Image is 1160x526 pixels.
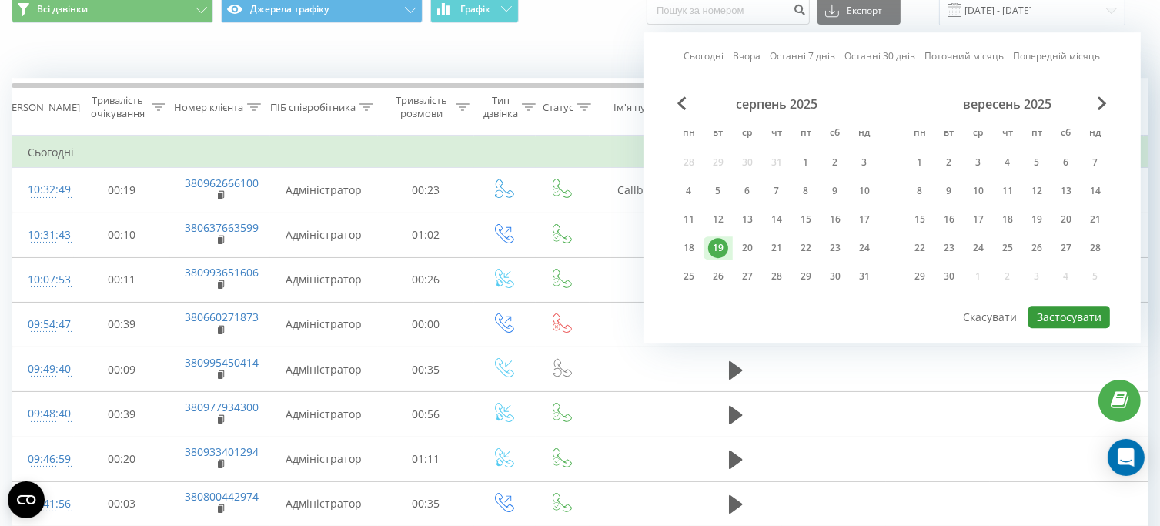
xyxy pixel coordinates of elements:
[378,168,474,213] td: 00:23
[733,236,762,260] div: ср 20 серп 2025 р.
[968,238,988,258] div: 24
[704,236,733,260] div: вт 19 серп 2025 р.
[704,179,733,203] div: вт 5 серп 2025 р.
[378,437,474,481] td: 01:11
[674,208,704,231] div: пн 11 серп 2025 р.
[1085,238,1105,258] div: 28
[964,208,993,231] div: ср 17 вер 2025 р.
[910,181,930,201] div: 8
[2,101,80,114] div: [PERSON_NAME]
[854,152,874,173] div: 3
[796,152,816,173] div: 1
[762,179,791,203] div: чт 7 серп 2025 р.
[905,208,934,231] div: пн 15 вер 2025 р.
[854,266,874,286] div: 31
[850,179,879,203] div: нд 10 серп 2025 р.
[964,151,993,174] div: ср 3 вер 2025 р.
[1051,151,1081,174] div: сб 6 вер 2025 р.
[791,179,821,203] div: пт 8 серп 2025 р.
[74,481,170,526] td: 00:03
[270,213,378,257] td: Адміністратор
[74,213,170,257] td: 00:10
[796,181,816,201] div: 8
[925,49,1005,64] a: Поточний місяць
[1022,208,1051,231] div: пт 19 вер 2025 р.
[821,236,850,260] div: сб 23 серп 2025 р.
[767,209,787,229] div: 14
[378,347,474,392] td: 00:35
[762,208,791,231] div: чт 14 серп 2025 р.
[707,122,730,146] abbr: вівторок
[87,94,148,120] div: Тривалість очікування
[825,238,845,258] div: 23
[905,179,934,203] div: пн 8 вер 2025 р.
[993,179,1022,203] div: чт 11 вер 2025 р.
[186,310,259,324] a: 380660271873
[270,392,378,437] td: Адміністратор
[174,101,243,114] div: Номер клієнта
[684,49,724,64] a: Сьогодні
[765,122,788,146] abbr: четвер
[850,151,879,174] div: нд 3 серп 2025 р.
[37,3,88,15] span: Всі дзвінки
[378,213,474,257] td: 01:02
[28,265,59,295] div: 10:07:53
[736,122,759,146] abbr: середа
[1056,181,1076,201] div: 13
[1056,152,1076,173] div: 6
[28,444,59,474] div: 09:46:59
[270,437,378,481] td: Адміністратор
[1085,181,1105,201] div: 14
[821,208,850,231] div: сб 16 серп 2025 р.
[910,209,930,229] div: 15
[270,101,356,114] div: ПІБ співробітника
[821,151,850,174] div: сб 2 серп 2025 р.
[186,400,259,414] a: 380977934300
[1014,49,1101,64] a: Попередній місяць
[1081,236,1110,260] div: нд 28 вер 2025 р.
[939,152,959,173] div: 2
[939,238,959,258] div: 23
[733,179,762,203] div: ср 6 серп 2025 р.
[854,238,874,258] div: 24
[968,209,988,229] div: 17
[590,168,690,213] td: Callback
[767,238,787,258] div: 21
[1022,151,1051,174] div: пт 5 вер 2025 р.
[28,310,59,340] div: 09:54:47
[186,220,259,235] a: 380637663599
[674,179,704,203] div: пн 4 серп 2025 р.
[186,489,259,504] a: 380800442974
[934,179,964,203] div: вт 9 вер 2025 р.
[378,302,474,347] td: 00:00
[1028,306,1110,328] button: Застосувати
[910,266,930,286] div: 29
[796,209,816,229] div: 15
[1022,236,1051,260] div: пт 26 вер 2025 р.
[677,122,700,146] abbr: понеділок
[737,181,757,201] div: 6
[74,168,170,213] td: 00:19
[1098,96,1107,110] span: Next Month
[378,481,474,526] td: 00:35
[733,265,762,288] div: ср 27 серп 2025 р.
[821,265,850,288] div: сб 30 серп 2025 р.
[270,481,378,526] td: Адміністратор
[679,209,699,229] div: 11
[737,266,757,286] div: 27
[934,265,964,288] div: вт 30 вер 2025 р.
[771,49,836,64] a: Останні 7 днів
[821,179,850,203] div: сб 9 серп 2025 р.
[270,168,378,213] td: Адміністратор
[674,236,704,260] div: пн 18 серп 2025 р.
[825,181,845,201] div: 9
[910,238,930,258] div: 22
[704,208,733,231] div: вт 12 серп 2025 р.
[934,151,964,174] div: вт 2 вер 2025 р.
[853,122,876,146] abbr: неділя
[825,266,845,286] div: 30
[824,122,847,146] abbr: субота
[794,122,817,146] abbr: п’ятниця
[28,220,59,250] div: 10:31:43
[854,209,874,229] div: 17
